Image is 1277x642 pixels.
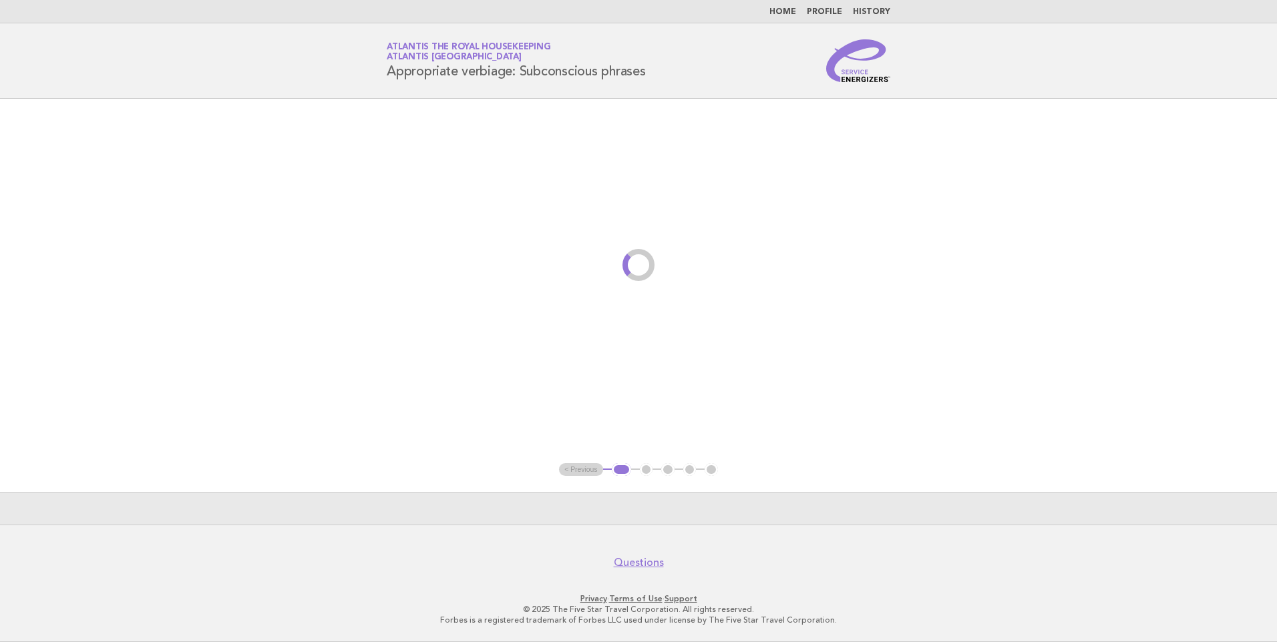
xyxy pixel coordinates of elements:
a: Profile [807,8,842,16]
a: Atlantis the Royal HousekeepingAtlantis [GEOGRAPHIC_DATA] [387,43,550,61]
a: Home [769,8,796,16]
a: Support [665,594,697,603]
span: Atlantis [GEOGRAPHIC_DATA] [387,53,522,62]
p: · · [230,593,1047,604]
a: Privacy [580,594,607,603]
p: © 2025 The Five Star Travel Corporation. All rights reserved. [230,604,1047,615]
a: Terms of Use [609,594,663,603]
p: Forbes is a registered trademark of Forbes LLC used under license by The Five Star Travel Corpora... [230,615,1047,625]
a: Questions [614,556,664,569]
h1: Appropriate verbiage: Subconscious phrases [387,43,646,78]
img: Service Energizers [826,39,890,82]
a: History [853,8,890,16]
